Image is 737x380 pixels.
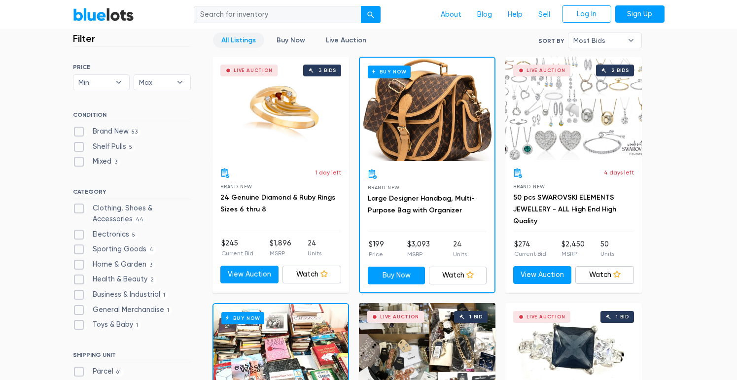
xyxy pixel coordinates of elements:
[469,314,483,319] div: 1 bid
[616,314,629,319] div: 1 bid
[308,249,321,258] p: Units
[318,68,336,73] div: 3 bids
[308,238,321,258] li: 24
[146,246,157,254] span: 4
[220,193,335,213] a: 24 Genuine Diamond & Ruby Rings Sizes 6 thru 8
[611,68,629,73] div: 2 bids
[147,276,157,284] span: 2
[139,75,172,90] span: Max
[129,231,139,239] span: 5
[270,238,291,258] li: $1,896
[133,322,141,330] span: 1
[380,314,419,319] div: Live Auction
[604,168,634,177] p: 4 days left
[73,319,141,330] label: Toys & Baby
[514,239,546,259] li: $274
[73,259,156,270] label: Home & Garden
[73,203,191,224] label: Clothing, Shoes & Accessories
[164,307,173,314] span: 1
[368,185,400,190] span: Brand New
[220,266,279,283] a: View Auction
[73,141,136,152] label: Shelf Pulls
[562,5,611,23] a: Log In
[220,184,252,189] span: Brand New
[221,312,264,324] h6: Buy Now
[600,249,614,258] p: Units
[369,250,384,259] p: Price
[615,5,665,23] a: Sign Up
[600,239,614,259] li: 50
[213,33,264,48] a: All Listings
[369,239,384,259] li: $199
[513,193,616,225] a: 50 pcs SWAROVSKI ELEMENTS JEWELLERY - ALL High End High Quality
[108,75,129,90] b: ▾
[282,266,341,283] a: Watch
[407,250,430,259] p: MSRP
[538,36,564,45] label: Sort By
[73,351,191,362] h6: SHIPPING UNIT
[234,68,273,73] div: Live Auction
[513,184,545,189] span: Brand New
[575,266,634,284] a: Watch
[505,57,642,160] a: Live Auction 2 bids
[73,366,124,377] label: Parcel
[111,159,121,167] span: 3
[194,6,361,24] input: Search for inventory
[526,68,565,73] div: Live Auction
[368,267,425,284] a: Buy Now
[573,33,623,48] span: Most Bids
[73,244,157,255] label: Sporting Goods
[530,5,558,24] a: Sell
[73,188,191,199] h6: CATEGORY
[73,126,141,137] label: Brand New
[316,168,341,177] p: 1 day left
[170,75,190,90] b: ▾
[78,75,111,90] span: Min
[212,57,349,160] a: Live Auction 3 bids
[514,249,546,258] p: Current Bid
[407,239,430,259] li: $3,093
[73,156,121,167] label: Mixed
[113,369,124,377] span: 61
[221,249,253,258] p: Current Bid
[433,5,469,24] a: About
[368,66,411,78] h6: Buy Now
[453,250,467,259] p: Units
[562,239,585,259] li: $2,450
[500,5,530,24] a: Help
[73,274,157,285] label: Health & Beauty
[562,249,585,258] p: MSRP
[126,143,136,151] span: 5
[160,291,169,299] span: 1
[360,58,494,161] a: Buy Now
[73,33,95,44] h3: Filter
[73,64,191,70] h6: PRICE
[268,33,314,48] a: Buy Now
[73,289,169,300] label: Business & Industrial
[73,305,173,315] label: General Merchandise
[73,229,139,240] label: Electronics
[453,239,467,259] li: 24
[621,33,641,48] b: ▾
[73,111,191,122] h6: CONDITION
[469,5,500,24] a: Blog
[270,249,291,258] p: MSRP
[429,267,487,284] a: Watch
[526,314,565,319] div: Live Auction
[129,128,141,136] span: 53
[221,238,253,258] li: $245
[513,266,572,284] a: View Auction
[317,33,375,48] a: Live Auction
[133,216,147,224] span: 44
[73,7,134,22] a: BlueLots
[146,261,156,269] span: 3
[368,194,475,214] a: Large Designer Handbag, Multi-Purpose Bag with Organizer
